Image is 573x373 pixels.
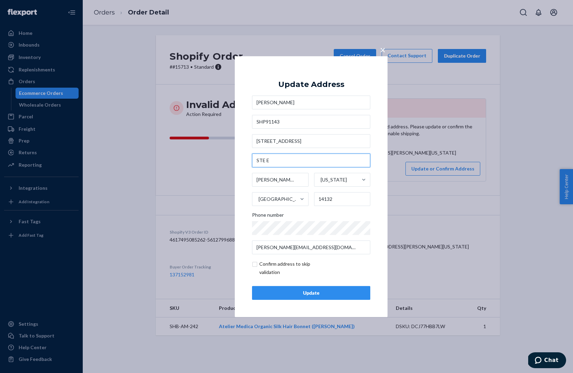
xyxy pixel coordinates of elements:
input: ZIP Code [314,192,371,206]
span: Phone number [252,212,284,221]
input: Company Name [252,115,370,129]
input: [GEOGRAPHIC_DATA] [258,192,259,206]
span: × [380,43,385,55]
input: Street Address 2 (Optional) [252,154,370,167]
div: Update [258,289,364,296]
div: Update Address [278,80,344,88]
button: Update [252,286,370,300]
div: [GEOGRAPHIC_DATA] [259,196,299,203]
input: City [252,173,309,187]
div: [US_STATE] [321,176,347,183]
input: Email (Only Required for International) [252,241,370,254]
input: [US_STATE] [320,173,321,187]
iframe: Opens a widget where you can chat to one of our agents [528,352,566,370]
input: First & Last Name [252,96,370,109]
input: Street Address [252,134,370,148]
